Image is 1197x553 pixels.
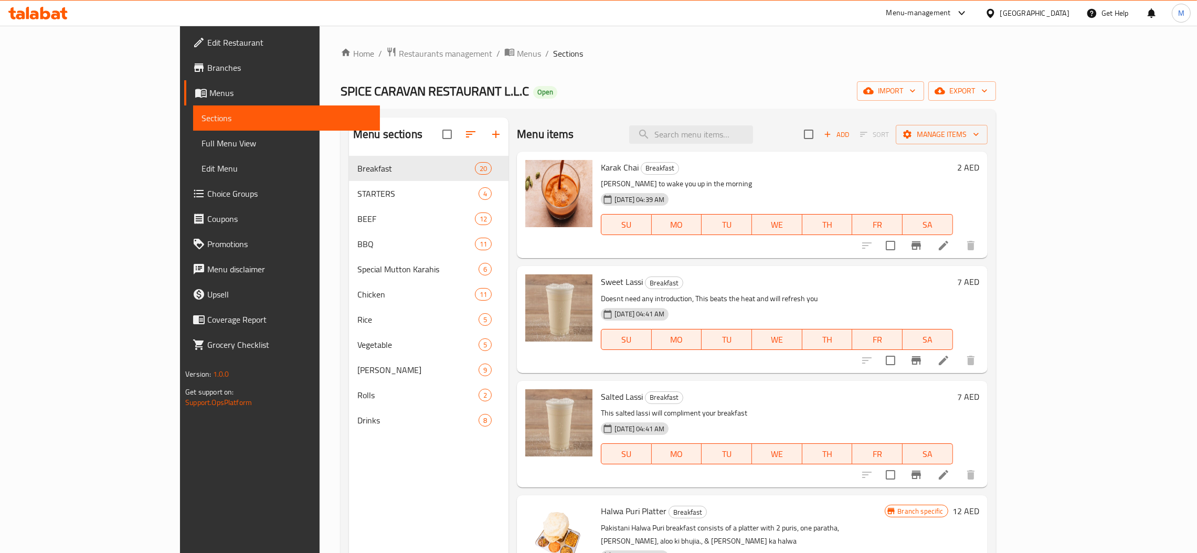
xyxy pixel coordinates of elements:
button: TH [802,329,853,350]
button: Add [820,126,853,143]
span: Karak Chai [601,159,639,175]
div: [PERSON_NAME]9 [349,357,509,382]
a: Sections [193,105,380,131]
button: SU [601,214,652,235]
button: SA [903,214,953,235]
nav: breadcrumb [341,47,996,60]
div: STARTERS4 [349,181,509,206]
span: Branch specific [894,506,948,516]
a: Coverage Report [184,307,380,332]
a: Edit Menu [193,156,380,181]
span: Drinks [357,414,479,427]
div: Vegetable [357,338,479,351]
button: Manage items [896,125,988,144]
span: SU [606,217,648,232]
div: items [475,288,492,301]
a: Menu disclaimer [184,257,380,282]
button: Add section [483,122,509,147]
div: Taza Tandoor [357,364,479,376]
div: Breakfast [645,276,683,289]
span: Add [822,129,851,141]
span: Menus [517,47,541,60]
span: Breakfast [641,162,679,174]
h2: Menu sections [353,126,422,142]
button: SA [903,443,953,464]
a: Restaurants management [386,47,492,60]
span: Coverage Report [207,313,372,326]
div: Special Mutton Karahis [357,263,479,275]
span: Full Menu View [202,137,372,150]
button: export [928,81,996,101]
button: Branch-specific-item [904,462,929,487]
span: Manage items [904,128,979,141]
span: TH [807,446,849,462]
span: 4 [479,189,491,199]
button: Branch-specific-item [904,348,929,373]
a: Menus [504,47,541,60]
button: WE [752,329,802,350]
span: TU [706,446,748,462]
span: 6 [479,264,491,274]
span: 20 [475,164,491,174]
p: Doesnt need any introduction, This beats the heat and will refresh you [601,292,953,305]
button: TU [702,329,752,350]
span: SU [606,332,648,347]
p: Pakistani Halwa Puri breakfast consists of a platter with 2 puris, one paratha, [PERSON_NAME], al... [601,522,884,548]
div: Breakfast [669,506,707,518]
span: Menu disclaimer [207,263,372,275]
span: 9 [479,365,491,375]
span: BBQ [357,238,475,250]
div: BEEF12 [349,206,509,231]
a: Choice Groups [184,181,380,206]
span: Breakfast [357,162,475,175]
div: items [479,313,492,326]
p: This salted lassi will compliment your breakfast [601,407,953,420]
span: [PERSON_NAME] [357,364,479,376]
span: 5 [479,315,491,325]
span: WE [756,332,798,347]
button: delete [958,348,983,373]
span: Select to update [880,235,902,257]
a: Edit menu item [937,469,950,481]
a: Upsell [184,282,380,307]
span: SPICE CARAVAN RESTAURANT L.L.C [341,79,529,103]
span: Breakfast [669,506,706,518]
div: items [479,187,492,200]
span: 11 [475,239,491,249]
span: M [1178,7,1184,19]
h6: 2 AED [957,160,979,175]
span: Branches [207,61,372,74]
div: Breakfast [641,162,679,175]
span: SA [907,217,949,232]
span: 11 [475,290,491,300]
span: Upsell [207,288,372,301]
input: search [629,125,753,144]
span: TU [706,332,748,347]
span: STARTERS [357,187,479,200]
button: FR [852,214,903,235]
span: Coupons [207,212,372,225]
span: export [937,84,988,98]
div: Vegetable5 [349,332,509,357]
span: Menus [209,87,372,99]
span: import [865,84,916,98]
button: import [857,81,924,101]
div: Chicken11 [349,282,509,307]
div: Special Mutton Karahis6 [349,257,509,282]
span: BEEF [357,212,475,225]
span: Sections [202,112,372,124]
div: items [475,212,492,225]
span: Select section first [853,126,896,143]
div: Breakfast [645,391,683,404]
nav: Menu sections [349,152,509,437]
span: 1.0.0 [213,367,229,381]
span: Chicken [357,288,475,301]
button: FR [852,443,903,464]
span: Rolls [357,389,479,401]
button: TU [702,214,752,235]
span: 5 [479,340,491,350]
